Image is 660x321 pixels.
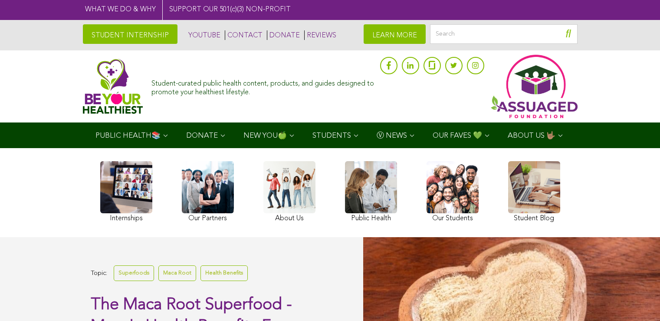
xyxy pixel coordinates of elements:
[433,132,482,139] span: OUR FAVES 💚
[267,30,300,40] a: DONATE
[304,30,336,40] a: REVIEWS
[186,132,218,139] span: DONATE
[312,132,351,139] span: STUDENTS
[83,122,578,148] div: Navigation Menu
[186,30,220,40] a: YOUTUBE
[508,132,555,139] span: ABOUT US 🤟🏽
[377,132,407,139] span: Ⓥ NEWS
[91,268,107,279] span: Topic:
[158,265,196,281] a: Maca Root
[151,76,375,96] div: Student-curated public health content, products, and guides designed to promote your healthiest l...
[83,59,143,114] img: Assuaged
[95,132,161,139] span: PUBLIC HEALTH📚
[617,279,660,321] iframe: Chat Widget
[243,132,287,139] span: NEW YOU🍏
[364,24,426,44] a: LEARN MORE
[200,265,248,281] a: Health Benefits
[225,30,263,40] a: CONTACT
[429,61,435,69] img: glassdoor
[83,24,177,44] a: STUDENT INTERNSHIP
[114,265,154,281] a: Superfoods
[491,55,578,118] img: Assuaged App
[430,24,578,44] input: Search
